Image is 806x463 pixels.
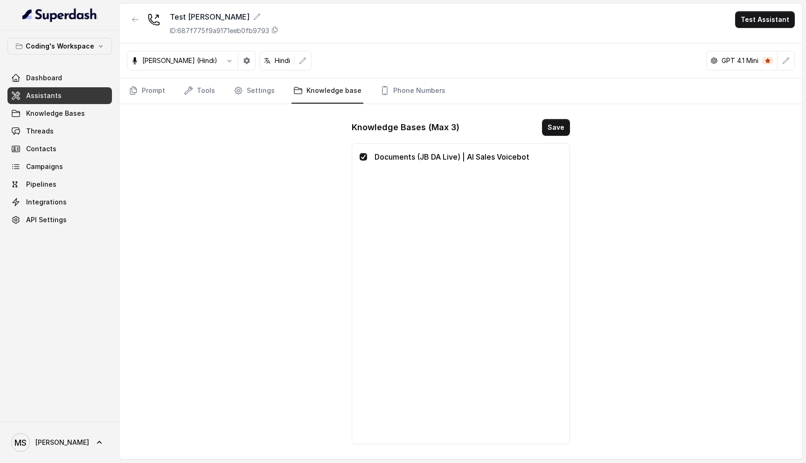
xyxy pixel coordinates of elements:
[7,105,112,122] a: Knowledge Bases
[26,109,85,118] span: Knowledge Bases
[275,56,290,65] p: Hindi
[14,438,27,448] text: MS
[26,215,67,224] span: API Settings
[142,56,217,65] p: [PERSON_NAME] (Hindi)
[170,11,278,22] div: Test [PERSON_NAME]
[292,78,363,104] a: Knowledge base
[7,158,112,175] a: Campaigns
[22,7,97,22] img: light.svg
[26,126,54,136] span: Threads
[26,197,67,207] span: Integrations
[7,123,112,140] a: Threads
[170,26,269,35] p: ID: 687f775f9a9171eeb0fb9793
[7,38,112,55] button: Coding's Workspace
[127,78,167,104] a: Prompt
[26,91,62,100] span: Assistants
[375,151,562,162] p: Documents (JB DA Live) | AI Sales Voicebot
[722,56,758,65] p: GPT 4.1 Mini
[26,162,63,171] span: Campaigns
[26,180,56,189] span: Pipelines
[26,73,62,83] span: Dashboard
[182,78,217,104] a: Tools
[232,78,277,104] a: Settings
[26,41,94,52] p: Coding's Workspace
[7,87,112,104] a: Assistants
[7,70,112,86] a: Dashboard
[7,429,112,456] a: [PERSON_NAME]
[710,57,718,64] svg: openai logo
[7,194,112,210] a: Integrations
[7,140,112,157] a: Contacts
[352,120,459,135] h1: Knowledge Bases (Max 3)
[7,176,112,193] a: Pipelines
[127,78,795,104] nav: Tabs
[7,211,112,228] a: API Settings
[35,438,89,447] span: [PERSON_NAME]
[378,78,447,104] a: Phone Numbers
[735,11,795,28] button: Test Assistant
[542,119,570,136] button: Save
[26,144,56,154] span: Contacts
